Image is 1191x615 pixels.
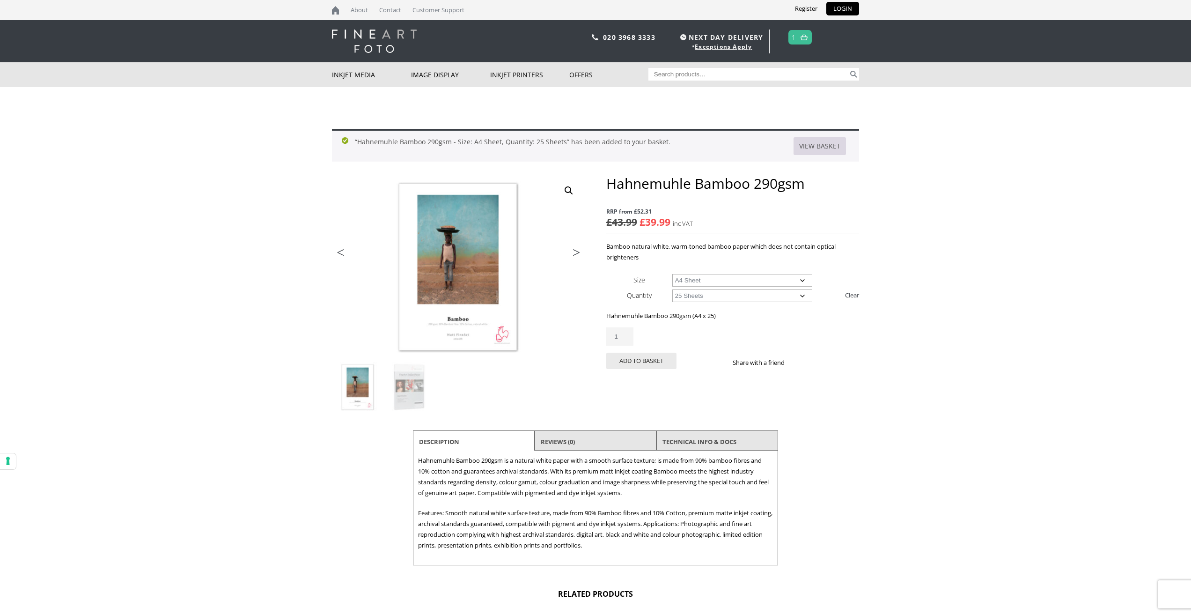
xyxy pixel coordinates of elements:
[695,43,752,51] a: Exceptions Apply
[606,353,676,369] button: Add to basket
[640,215,670,229] bdi: 39.99
[332,589,859,604] h2: Related products
[569,62,648,87] a: Offers
[384,362,434,413] img: Hahnemuhle Bamboo 290gsm - Image 2
[606,327,633,346] input: Product quantity
[792,30,796,44] a: 1
[592,34,598,40] img: phone.svg
[788,2,824,15] a: Register
[418,455,773,498] p: Hahnemuhle Bamboo 290gsm is a natural white paper with a smooth surface texture; is made from 90%...
[606,241,859,263] p: Bamboo natural white, warm-toned bamboo paper which does not contain optical brighteners
[603,33,655,42] a: 020 3968 3333
[807,359,815,366] img: twitter sharing button
[796,359,803,366] img: facebook sharing button
[794,137,846,155] a: View basket
[678,32,763,43] span: NEXT DAY DELIVERY
[648,68,849,81] input: Search products…
[419,433,459,450] a: Description
[633,275,645,284] label: Size
[418,508,773,551] p: Features: Smooth natural white surface texture, made from 90% Bamboo fibres and 10% Cotton, premi...
[662,433,736,450] a: TECHNICAL INFO & DOCS
[627,291,652,300] label: Quantity
[818,359,826,366] img: email sharing button
[848,68,859,81] button: Search
[826,2,859,15] a: LOGIN
[490,62,569,87] a: Inkjet Printers
[332,30,417,53] img: logo-white.svg
[606,215,637,229] bdi: 43.99
[560,182,577,199] a: View full-screen image gallery
[801,34,808,40] img: basket.svg
[680,34,686,40] img: time.svg
[733,357,796,368] p: Share with a friend
[606,206,859,217] span: RRP from £52.31
[541,433,575,450] a: Reviews (0)
[332,362,383,413] img: Hahnemuhle Bamboo 290gsm
[606,311,859,321] p: Hahnemuhle Bamboo 290gsm (A4 x 25)
[411,62,490,87] a: Image Display
[332,62,411,87] a: Inkjet Media
[640,215,645,229] span: £
[845,288,859,303] a: Clear options
[332,129,859,162] div: “Hahnemuhle Bamboo 290gsm - Size: A4 Sheet, Quantity: 25 Sheets” has been added to your basket.
[606,215,612,229] span: £
[606,175,859,192] h1: Hahnemuhle Bamboo 290gsm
